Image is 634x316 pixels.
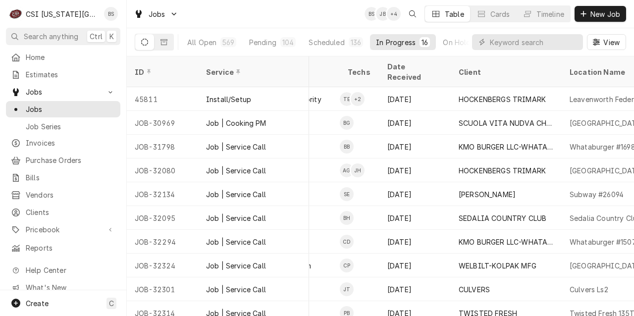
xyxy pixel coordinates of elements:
button: Search anythingCtrlK [6,28,120,45]
span: Job Series [26,121,115,132]
div: AG [340,163,354,177]
div: Cards [490,9,510,19]
span: Invoices [26,138,115,148]
div: BB [340,140,354,154]
div: Subway #26094 [570,189,624,200]
span: Estimates [26,69,115,80]
a: Go to Pricebook [6,221,120,238]
a: Clients [6,204,120,220]
div: ID [135,67,188,77]
div: C [9,7,23,21]
a: Reports [6,240,120,256]
div: In Progress [376,37,416,48]
div: KMO BURGER LLC-WHATABURGER [459,142,554,152]
div: [PERSON_NAME] [459,189,516,200]
div: JOB-32095 [127,206,198,230]
div: [DATE] [379,206,451,230]
div: Brian Hawkins's Avatar [340,211,354,225]
a: Go to Jobs [6,84,120,100]
a: Bills [6,169,120,186]
span: Clients [26,207,115,217]
div: JOB-31798 [127,135,198,158]
div: Timeline [536,9,564,19]
a: Jobs [6,101,120,117]
div: + 4 [387,7,401,21]
div: [DATE] [379,230,451,254]
div: Brian Breazier's Avatar [340,140,354,154]
span: View [601,37,622,48]
div: TE [340,92,354,106]
span: K [109,31,114,42]
div: Job | Service Call [206,261,266,271]
div: On Hold [443,37,471,48]
span: Vendors [26,190,115,200]
div: BH [340,211,354,225]
div: JOB-32294 [127,230,198,254]
a: Invoices [6,135,120,151]
div: Job | Service Call [206,165,266,176]
a: Go to Help Center [6,262,120,278]
div: CSI [US_STATE][GEOGRAPHIC_DATA] [26,9,99,19]
div: JOB-30969 [127,111,198,135]
div: SCUOLA VITA NUDVA CHARTER SCHOOL [459,118,554,128]
a: Vendors [6,187,120,203]
div: JB [376,7,390,21]
div: Jimmy Terrell's Avatar [340,282,354,296]
div: 104 [282,37,294,48]
a: Estimates [6,66,120,83]
div: HOCKENBERGS TRIMARK [459,94,546,105]
div: [DATE] [379,87,451,111]
div: Brent Seaba's Avatar [365,7,378,21]
span: Reports [26,243,115,253]
div: Joshua Bennett's Avatar [376,7,390,21]
span: Search anything [24,31,78,42]
div: Job | Service Call [206,189,266,200]
div: Job | Service Call [206,284,266,295]
div: [DATE] [379,135,451,158]
div: Install/Setup [206,94,251,105]
button: View [587,34,626,50]
div: Techs [348,67,371,77]
div: JT [340,282,354,296]
span: What's New [26,282,114,293]
div: Job | Service Call [206,237,266,247]
div: KMO BURGER LLC-WHATABURGER [459,237,554,247]
div: Trey Eslinger's Avatar [340,92,354,106]
div: Job | Service Call [206,142,266,152]
div: Cody Davis's Avatar [340,235,354,249]
div: CP [340,259,354,272]
span: Jobs [26,104,115,114]
div: [DATE] [379,111,451,135]
div: [DATE] [379,277,451,301]
div: [DATE] [379,158,451,182]
div: JOB-32324 [127,254,198,277]
span: C [109,298,114,309]
div: Pending [249,37,276,48]
span: New Job [588,9,622,19]
div: BG [340,116,354,130]
div: JOB-32134 [127,182,198,206]
span: Bills [26,172,115,183]
div: SE [340,187,354,201]
div: 16 [422,37,428,48]
span: Create [26,299,49,308]
a: Home [6,49,120,65]
span: Jobs [26,87,101,97]
div: Scheduled [309,37,344,48]
div: Steve Ethridge's Avatar [340,187,354,201]
div: [DATE] [379,254,451,277]
div: 136 [351,37,361,48]
div: + 2 [351,92,365,106]
div: Table [445,9,464,19]
div: JOB-32080 [127,158,198,182]
div: 45811 [127,87,198,111]
span: Help Center [26,265,114,275]
div: CULVERS [459,284,490,295]
div: 569 [222,37,234,48]
span: Purchase Orders [26,155,115,165]
div: Job | Cooking PM [206,118,266,128]
a: Job Series [6,118,120,135]
a: Purchase Orders [6,152,120,168]
div: JH [351,163,365,177]
div: Adam Goodrich's Avatar [340,163,354,177]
